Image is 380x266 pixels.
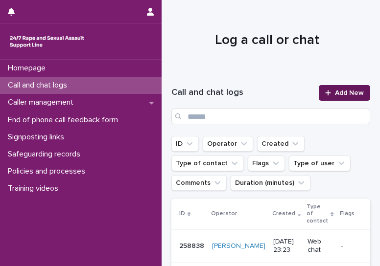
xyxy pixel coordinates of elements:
button: Comments [171,175,227,191]
button: Duration (minutes) [231,175,310,191]
p: 258838 [179,240,206,250]
button: ID [171,136,199,152]
p: End of phone call feedback form [4,115,126,125]
p: Operator [211,208,237,219]
p: Safeguarding records [4,150,88,159]
a: [PERSON_NAME] [212,242,265,250]
p: [DATE] 23:23 [273,238,300,254]
p: Call and chat logs [4,81,75,90]
p: Signposting links [4,133,72,142]
p: Training videos [4,184,66,193]
span: Add New [335,89,364,96]
p: Web chat [308,238,332,254]
p: Policies and processes [4,167,93,176]
button: Type of user [289,155,351,171]
p: Caller management [4,98,81,107]
p: Homepage [4,64,53,73]
button: Type of contact [171,155,244,171]
a: Add New [319,85,370,101]
p: ID [179,208,185,219]
button: Flags [248,155,285,171]
h1: Log a call or chat [171,31,363,49]
p: Flags [340,208,355,219]
button: Created [257,136,305,152]
button: Operator [203,136,253,152]
input: Search [171,109,370,124]
img: rhQMoQhaT3yELyF149Cw [8,32,86,51]
p: Type of contact [307,201,328,226]
p: Created [272,208,295,219]
h1: Call and chat logs [171,87,313,99]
